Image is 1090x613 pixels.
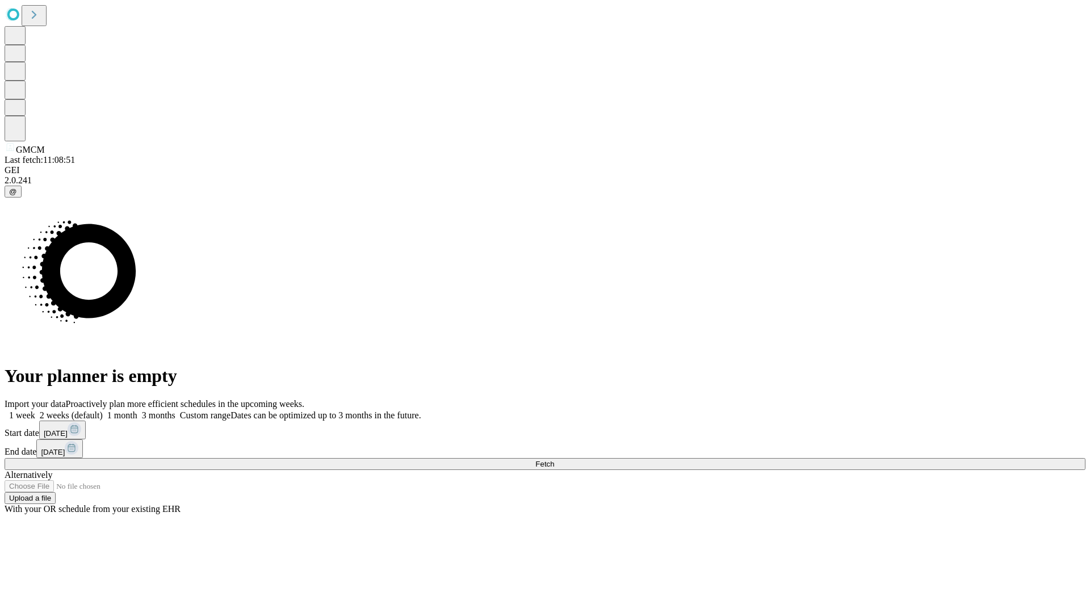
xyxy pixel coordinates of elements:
[5,399,66,409] span: Import your data
[180,410,230,420] span: Custom range
[40,410,103,420] span: 2 weeks (default)
[535,460,554,468] span: Fetch
[107,410,137,420] span: 1 month
[16,145,45,154] span: GMCM
[5,492,56,504] button: Upload a file
[5,458,1085,470] button: Fetch
[5,186,22,198] button: @
[5,421,1085,439] div: Start date
[9,410,35,420] span: 1 week
[5,439,1085,458] div: End date
[5,470,52,480] span: Alternatively
[5,165,1085,175] div: GEI
[230,410,421,420] span: Dates can be optimized up to 3 months in the future.
[5,366,1085,387] h1: Your planner is empty
[5,504,181,514] span: With your OR schedule from your existing EHR
[41,448,65,456] span: [DATE]
[39,421,86,439] button: [DATE]
[66,399,304,409] span: Proactively plan more efficient schedules in the upcoming weeks.
[5,175,1085,186] div: 2.0.241
[9,187,17,196] span: @
[36,439,83,458] button: [DATE]
[5,155,75,165] span: Last fetch: 11:08:51
[44,429,68,438] span: [DATE]
[142,410,175,420] span: 3 months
